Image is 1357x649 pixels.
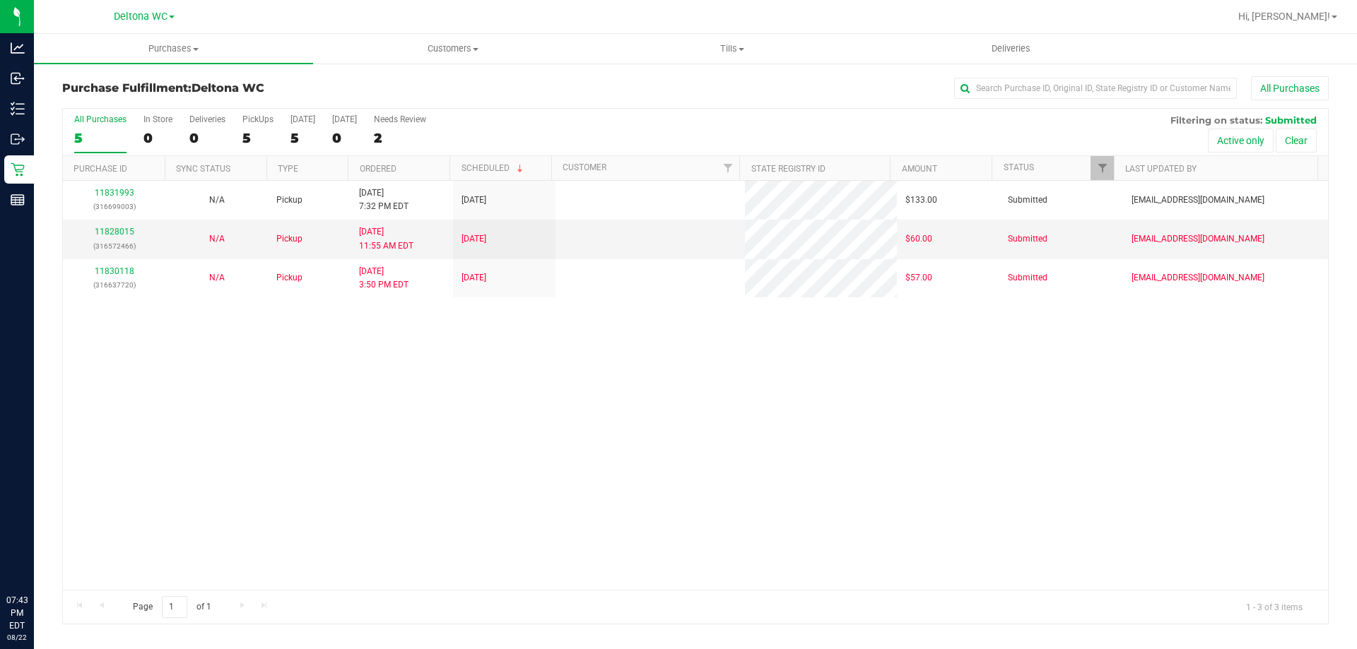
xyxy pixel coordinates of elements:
h3: Purchase Fulfillment: [62,82,484,95]
a: Deliveries [871,34,1151,64]
input: Search Purchase ID, Original ID, State Registry ID or Customer Name... [954,78,1237,99]
span: $60.00 [905,232,932,246]
iframe: Resource center unread badge [42,534,59,551]
span: [DATE] [462,193,486,207]
input: 1 [162,596,187,618]
a: Purchases [34,34,313,64]
inline-svg: Analytics [11,41,25,55]
p: (316637720) [71,278,157,292]
span: Hi, [PERSON_NAME]! [1238,11,1330,22]
div: 0 [143,130,172,146]
div: Needs Review [374,114,426,124]
a: Filter [716,156,739,180]
span: Pickup [276,232,302,246]
a: Tills [592,34,871,64]
button: Active only [1208,129,1274,153]
span: 1 - 3 of 3 items [1235,596,1314,617]
span: Not Applicable [209,273,225,282]
div: 2 [374,130,426,146]
inline-svg: Reports [11,193,25,207]
button: N/A [209,193,225,207]
button: All Purchases [1251,76,1329,100]
a: Type [278,164,298,174]
p: (316699003) [71,200,157,213]
a: Customer [563,162,606,172]
span: Tills [593,42,871,55]
inline-svg: Outbound [11,132,25,146]
div: 5 [290,130,315,146]
p: 07:43 PM EDT [6,594,28,632]
a: 11828015 [95,227,134,237]
p: (316572466) [71,239,157,253]
span: Deltona WC [192,81,264,95]
span: $133.00 [905,193,937,207]
span: [DATE] 3:50 PM EDT [359,265,409,292]
div: 0 [332,130,357,146]
span: [EMAIL_ADDRESS][DOMAIN_NAME] [1132,193,1264,207]
inline-svg: Inbound [11,71,25,85]
span: [DATE] 11:55 AM EDT [359,225,413,252]
span: Deliveries [973,42,1050,55]
inline-svg: Retail [11,162,25,177]
div: Deliveries [189,114,225,124]
a: Scheduled [462,163,526,173]
button: N/A [209,271,225,285]
div: In Store [143,114,172,124]
div: [DATE] [290,114,315,124]
a: State Registry ID [751,164,826,174]
span: Customers [314,42,592,55]
a: Status [1004,162,1034,172]
div: 5 [74,130,127,146]
a: Last Updated By [1125,164,1197,174]
iframe: Resource center [14,536,57,578]
span: [EMAIL_ADDRESS][DOMAIN_NAME] [1132,271,1264,285]
a: Filter [1091,156,1114,180]
p: 08/22 [6,632,28,643]
button: Clear [1276,129,1317,153]
inline-svg: Inventory [11,102,25,116]
div: 5 [242,130,274,146]
span: Page of 1 [121,596,223,618]
span: Not Applicable [209,234,225,244]
a: 11831993 [95,188,134,198]
span: Submitted [1008,232,1047,246]
div: PickUps [242,114,274,124]
span: [DATE] 7:32 PM EDT [359,186,409,213]
a: Sync Status [176,164,230,174]
span: Pickup [276,193,302,207]
div: All Purchases [74,114,127,124]
span: Filtering on status: [1170,114,1262,126]
span: Submitted [1265,114,1317,126]
span: [EMAIL_ADDRESS][DOMAIN_NAME] [1132,232,1264,246]
div: 0 [189,130,225,146]
span: $57.00 [905,271,932,285]
a: Amount [902,164,937,174]
a: Ordered [360,164,396,174]
div: [DATE] [332,114,357,124]
span: [DATE] [462,271,486,285]
span: Submitted [1008,193,1047,207]
a: Customers [313,34,592,64]
span: Purchases [34,42,313,55]
span: Not Applicable [209,195,225,205]
span: [DATE] [462,232,486,246]
a: 11830118 [95,266,134,276]
button: N/A [209,232,225,246]
a: Purchase ID [74,164,127,174]
span: Pickup [276,271,302,285]
span: Deltona WC [114,11,168,23]
span: Submitted [1008,271,1047,285]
